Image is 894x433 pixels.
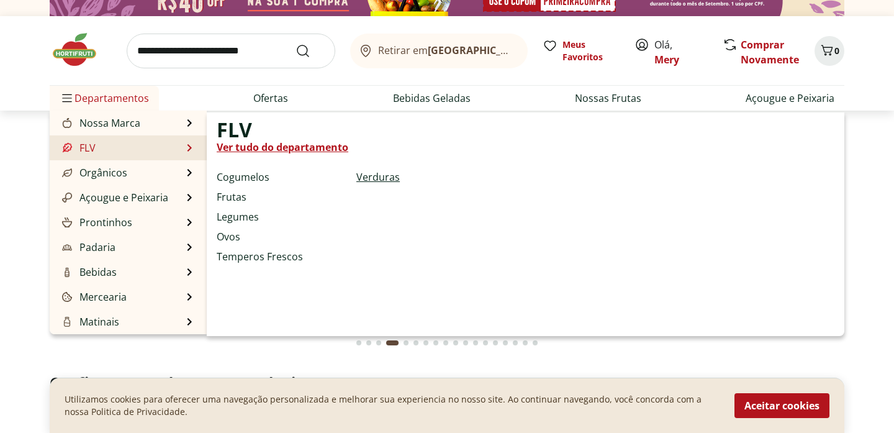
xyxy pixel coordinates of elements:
[217,189,246,204] a: Frutas
[62,267,72,277] img: Bebidas
[62,118,72,128] img: Nossa Marca
[562,39,620,63] span: Meus Favoritos
[253,91,288,106] a: Ofertas
[834,45,839,57] span: 0
[60,215,132,230] a: ProntinhosProntinhos
[500,328,510,358] button: Go to page 15 from fs-carousel
[530,328,540,358] button: Go to page 18 from fs-carousel
[543,39,620,63] a: Meus Favoritos
[217,122,252,137] span: FLV
[520,328,530,358] button: Go to page 17 from fs-carousel
[451,328,461,358] button: Go to page 10 from fs-carousel
[654,53,679,66] a: Mery
[374,328,384,358] button: Go to page 3 from fs-carousel
[62,217,72,227] img: Prontinhos
[217,140,348,155] a: Ver tudo do departamento
[411,328,421,358] button: Go to page 6 from fs-carousel
[296,43,325,58] button: Submit Search
[62,317,72,327] img: Matinais
[60,240,115,255] a: PadariaPadaria
[481,328,490,358] button: Go to page 13 from fs-carousel
[490,328,500,358] button: Go to page 14 from fs-carousel
[60,83,74,113] button: Menu
[741,38,799,66] a: Comprar Novamente
[461,328,471,358] button: Go to page 11 from fs-carousel
[350,34,528,68] button: Retirar em[GEOGRAPHIC_DATA]/[GEOGRAPHIC_DATA]
[575,91,641,106] a: Nossas Frutas
[60,83,149,113] span: Departamentos
[421,328,431,358] button: Go to page 7 from fs-carousel
[217,249,303,264] a: Temperos Frescos
[62,143,72,153] img: FLV
[65,393,720,418] p: Utilizamos cookies para oferecer uma navegação personalizada e melhorar sua experiencia no nosso ...
[378,45,515,56] span: Retirar em
[60,265,117,280] a: BebidasBebidas
[471,328,481,358] button: Go to page 12 from fs-carousel
[393,91,471,106] a: Bebidas Geladas
[441,328,451,358] button: Go to page 9 from fs-carousel
[431,328,441,358] button: Go to page 8 from fs-carousel
[62,168,72,178] img: Orgânicos
[62,292,72,302] img: Mercearia
[428,43,637,57] b: [GEOGRAPHIC_DATA]/[GEOGRAPHIC_DATA]
[60,314,119,329] a: MatinaisMatinais
[746,91,834,106] a: Açougue e Peixaria
[60,190,168,205] a: Açougue e PeixariaAçougue e Peixaria
[217,229,240,244] a: Ovos
[654,37,710,67] span: Olá,
[127,34,335,68] input: search
[510,328,520,358] button: Go to page 16 from fs-carousel
[384,328,401,358] button: Current page from fs-carousel
[217,170,269,185] a: Cogumelos
[60,289,127,304] a: MerceariaMercearia
[734,393,829,418] button: Aceitar cookies
[815,36,844,66] button: Carrinho
[60,332,183,362] a: Frios, Queijos e LaticíniosFrios, Queijos e Laticínios
[60,165,127,180] a: OrgânicosOrgânicos
[356,170,400,185] a: Verduras
[217,209,259,224] a: Legumes
[60,116,140,130] a: Nossa MarcaNossa Marca
[364,328,374,358] button: Go to page 2 from fs-carousel
[354,328,364,358] button: Go to page 1 from fs-carousel
[62,193,72,203] img: Açougue e Peixaria
[401,328,411,358] button: Go to page 5 from fs-carousel
[50,31,112,68] img: Hortifruti
[62,242,72,252] img: Padaria
[50,373,844,393] h2: Confira nossos descontos exclusivos
[60,140,96,155] a: FLVFLV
